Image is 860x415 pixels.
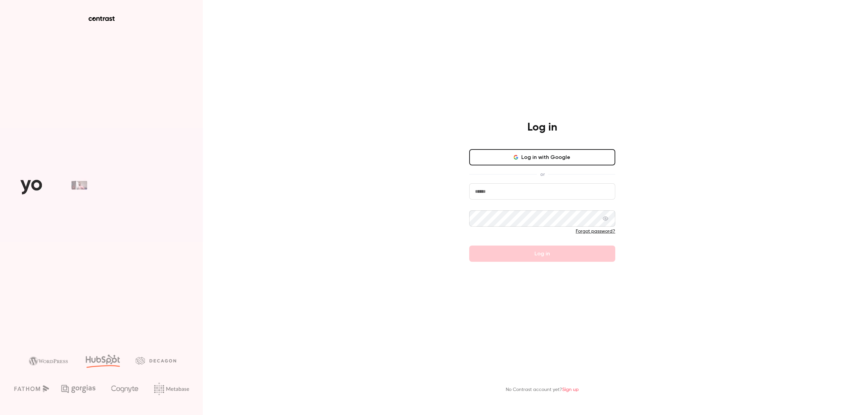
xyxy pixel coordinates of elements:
[506,386,579,393] p: No Contrast account yet?
[562,387,579,392] a: Sign up
[469,149,615,165] button: Log in with Google
[537,171,548,178] span: or
[576,229,615,234] a: Forgot password?
[136,357,176,364] img: decagon
[527,121,557,134] h4: Log in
